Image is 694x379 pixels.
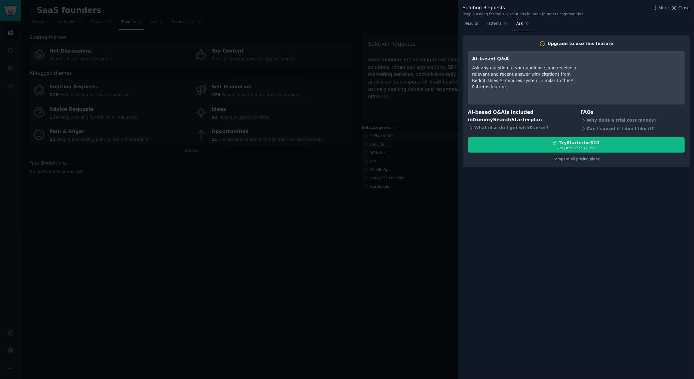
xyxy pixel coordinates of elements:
[553,157,600,161] a: Compare all pricing plans
[484,19,510,31] a: Patterns
[472,65,582,90] div: Ask any question to your audience, and receive a relevant and recent answer with citations from R...
[580,116,685,125] div: Why does a trial cost money?
[559,140,599,146] div: Try Starter for $10
[659,5,669,11] span: More
[580,109,685,116] h3: FAQs
[652,5,669,11] button: More
[468,123,572,132] div: What else do I get with Starter ?
[463,4,583,12] div: Solution Requests
[671,5,690,11] button: Close
[486,21,501,26] span: Patterns
[468,146,684,150] div: 7 days trial, then $ 29 /mo
[514,19,531,31] a: Ask
[472,55,582,63] h3: AI-based Q&A
[516,21,523,26] span: Ask
[465,21,478,26] span: Results
[463,19,480,31] a: Results
[468,109,572,123] h3: AI-based Q&A is included in plan
[468,137,685,153] button: TryStarterfor$107 daystrial, then $29/mo
[463,12,583,17] div: People asking for tools & solutions in SaaS founders communities
[580,125,685,133] div: Can I cancel if I don't like it?
[548,41,613,47] div: Upgrade to use this feature
[678,5,690,11] span: Close
[473,117,530,123] span: GummySearch Starter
